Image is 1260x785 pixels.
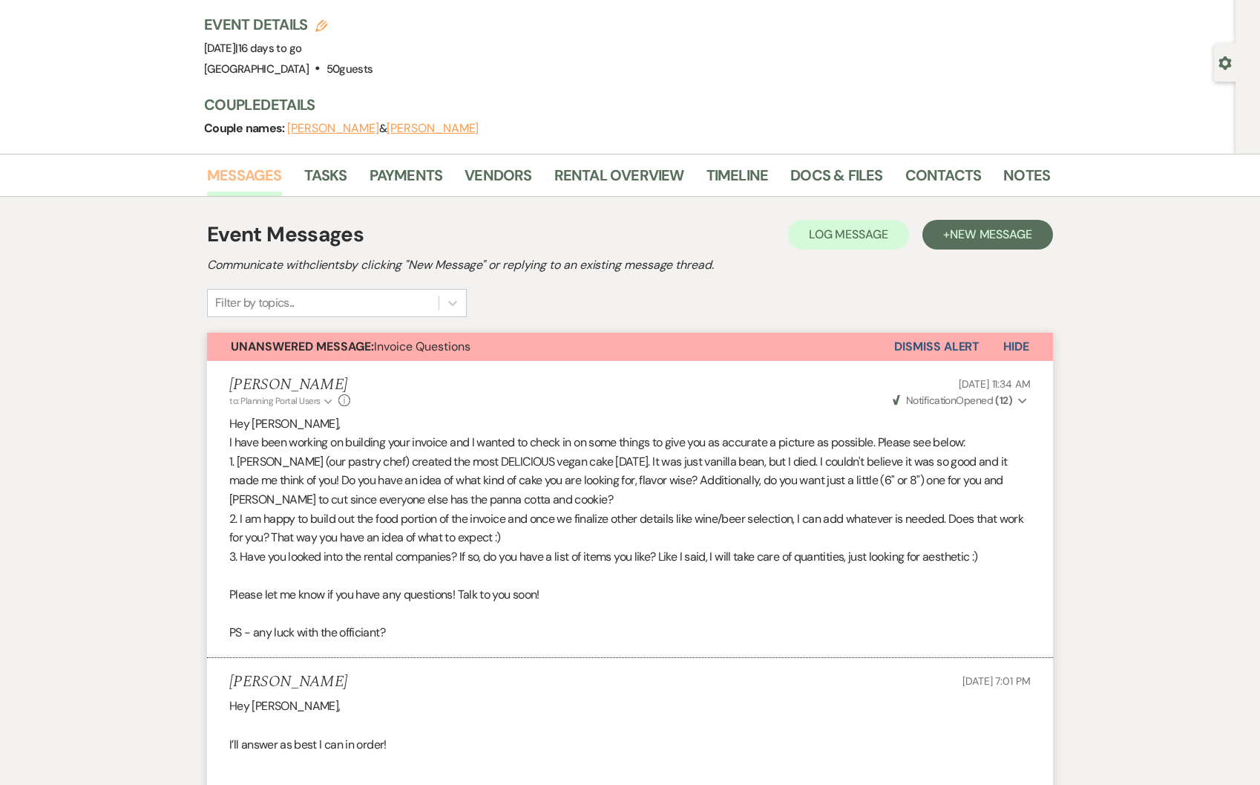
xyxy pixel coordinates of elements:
[235,41,301,56] span: |
[905,163,982,196] a: Contacts
[893,394,1013,407] span: Opened
[231,339,374,354] strong: Unanswered Message:
[207,219,364,250] h1: Event Messages
[304,163,347,196] a: Tasks
[950,227,1032,242] span: New Message
[890,393,1031,408] button: NotificationOpened (12)
[287,123,379,134] button: [PERSON_NAME]
[231,339,470,354] span: Invoice Questions
[1218,55,1232,69] button: Open lead details
[809,227,888,242] span: Log Message
[327,62,373,76] span: 50 guests
[215,294,295,312] div: Filter by topics...
[204,120,287,136] span: Couple names:
[229,414,1031,434] p: Hey [PERSON_NAME],
[788,220,909,250] button: Log Message
[207,333,894,361] button: Unanswered Message:Invoice Questions
[1003,163,1050,196] a: Notes
[465,163,531,196] a: Vendors
[207,163,282,196] a: Messages
[229,623,1031,642] p: PS - any luck with the officiant?
[229,395,321,407] span: to: Planning Portal Users
[790,163,882,196] a: Docs & Files
[894,333,980,361] button: Dismiss Alert
[204,94,1035,115] h3: Couple Details
[229,452,1031,509] p: 1. [PERSON_NAME] (our pastry chef) created the most DELICIOUS vegan cake [DATE]. It was just vani...
[229,673,347,691] h5: [PERSON_NAME]
[229,394,335,408] button: to: Planning Portal Users
[229,509,1031,547] p: 2. I am happy to build out the food portion of the invoice and once we finalize other details lik...
[207,256,1053,274] h2: Communicate with clients by clicking "New Message" or replying to an existing message thread.
[229,376,350,394] h5: [PERSON_NAME]
[238,41,302,56] span: 16 days to go
[229,433,1031,452] p: I have been working on building your invoice and I wanted to check in on some things to give you ...
[706,163,769,196] a: Timeline
[229,585,1031,605] p: Please let me know if you have any questions! Talk to you soon!
[387,123,479,134] button: [PERSON_NAME]
[906,394,956,407] span: Notification
[554,163,684,196] a: Rental Overview
[370,163,443,196] a: Payments
[229,547,1031,567] p: 3. Have you looked into the rental companies? If so, do you have a list of items you like? Like I...
[980,333,1053,361] button: Hide
[1003,339,1029,354] span: Hide
[204,41,301,56] span: [DATE]
[922,220,1053,250] button: +New Message
[995,394,1012,407] strong: ( 12 )
[959,377,1031,391] span: [DATE] 11:34 AM
[204,62,309,76] span: [GEOGRAPHIC_DATA]
[204,14,373,35] h3: Event Details
[287,121,479,136] span: &
[962,674,1031,688] span: [DATE] 7:01 PM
